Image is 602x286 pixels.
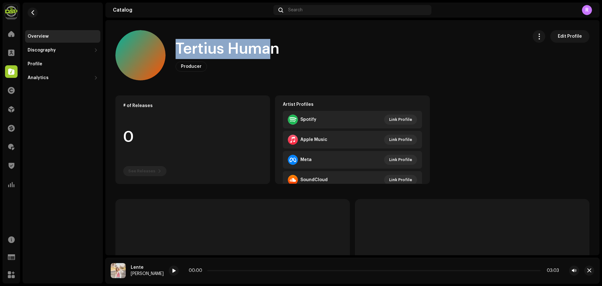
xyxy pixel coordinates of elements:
re-m-nav-item: Profile [25,58,100,70]
span: Link Profile [389,133,412,146]
button: Link Profile [384,135,417,145]
img: 337c92e9-c8c2-4d5f-b899-13dae4d4afdd [5,5,18,18]
h1: Tertius Human [176,39,279,59]
div: SoundCloud [300,177,328,182]
div: Overview [28,34,49,39]
div: Lente [131,265,164,270]
button: Link Profile [384,175,417,185]
span: Link Profile [389,174,412,186]
span: Link Profile [389,113,412,126]
div: Analytics [28,75,49,80]
div: Spotify [300,117,316,122]
re-m-nav-dropdown: Discography [25,44,100,57]
strong: Artist Profiles [283,102,314,107]
re-m-nav-dropdown: Analytics [25,72,100,84]
div: Apple Music [300,137,327,142]
div: Profile [28,62,42,67]
span: Search [288,8,303,13]
img: cc56d055-db32-4608-b848-d1243c59da3e [111,263,126,278]
button: Link Profile [384,155,417,165]
div: Meta [300,157,312,162]
re-m-nav-item: Overview [25,30,100,43]
div: Discography [28,48,56,53]
span: Producer [181,64,202,69]
re-o-card-data: # of Releases [115,95,270,184]
div: R [582,5,592,15]
button: Link Profile [384,115,417,125]
button: Edit Profile [550,30,589,43]
div: 03:03 [543,268,559,273]
div: [PERSON_NAME] [131,271,164,276]
div: 00:00 [189,268,205,273]
span: Link Profile [389,154,412,166]
div: Catalog [113,8,271,13]
span: Edit Profile [558,30,582,43]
